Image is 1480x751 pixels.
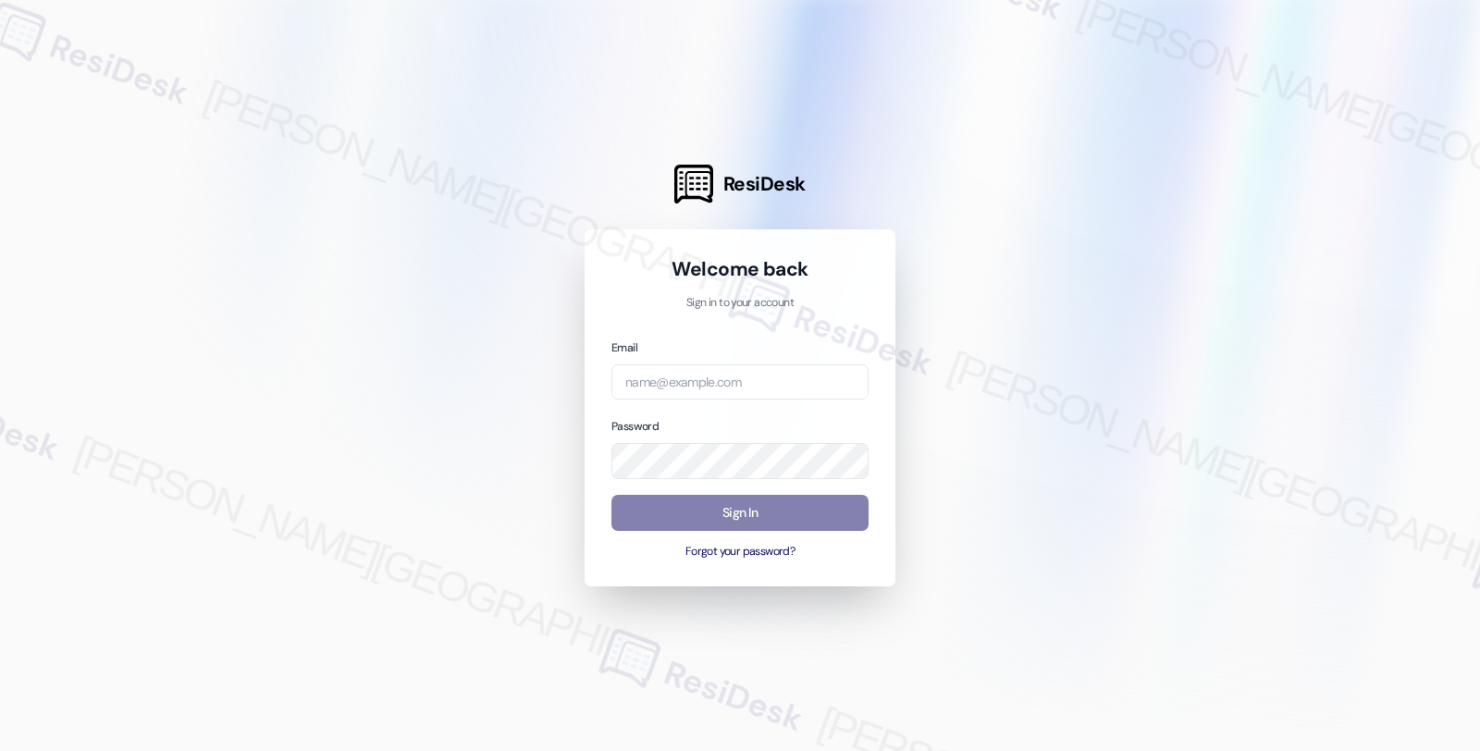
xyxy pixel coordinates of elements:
[611,256,869,282] h1: Welcome back
[611,340,637,355] label: Email
[611,544,869,560] button: Forgot your password?
[611,364,869,400] input: name@example.com
[611,419,659,434] label: Password
[611,295,869,312] p: Sign in to your account
[611,495,869,531] button: Sign In
[723,171,806,197] span: ResiDesk
[674,165,713,203] img: ResiDesk Logo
